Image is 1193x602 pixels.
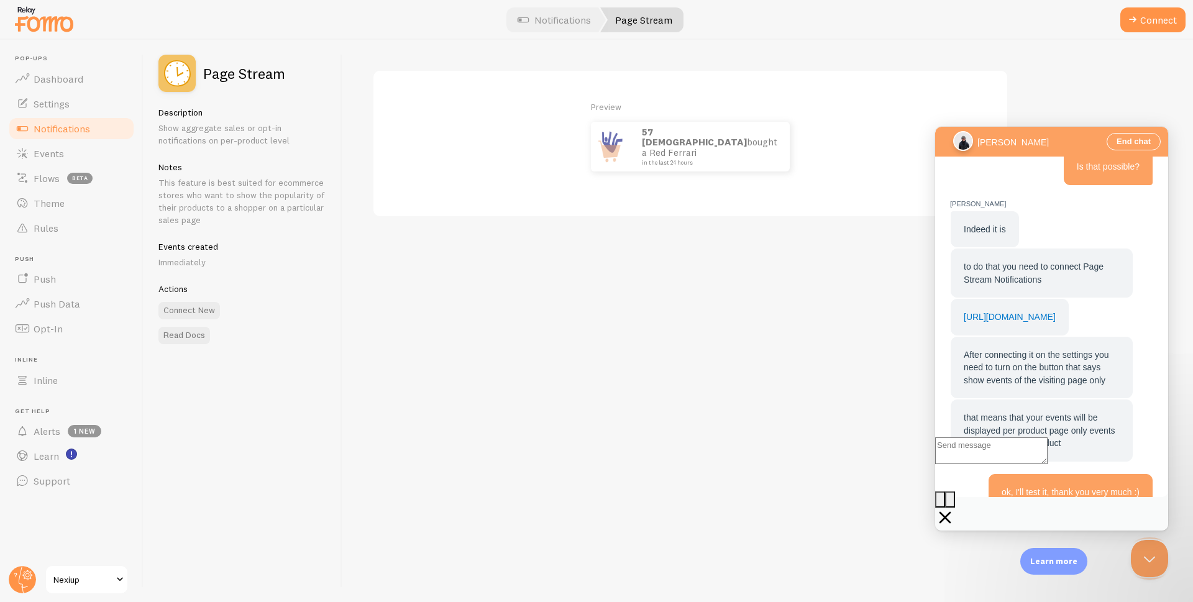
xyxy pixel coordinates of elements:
[45,565,129,595] a: Nexiup
[642,127,777,166] p: bought a Red Ferrari
[34,273,56,285] span: Push
[67,173,93,184] span: beta
[158,256,327,268] p: Immediately
[203,66,285,81] h2: Page Stream
[158,55,196,92] img: fomo_icons_page_stream.svg
[34,450,59,462] span: Learn
[642,160,774,166] small: in the last 24 hours
[29,135,168,158] span: to do that you need to connect Page Stream Notifications
[29,98,71,107] span: Indeed it is
[7,91,135,116] a: Settings
[34,322,63,335] span: Opt-In
[7,419,135,444] a: Alerts 1 new
[7,368,135,393] a: Inline
[7,316,135,341] a: Opt-In
[34,172,60,185] span: Flows
[1131,540,1168,577] iframe: Help Scout Beacon - Close
[13,3,75,35] img: fomo-relay-logo-orange.svg
[7,116,135,141] a: Notifications
[34,122,90,135] span: Notifications
[158,122,327,147] p: Show aggregate sales or opt-in notifications on per-product level
[34,425,60,437] span: Alerts
[158,283,327,294] h5: Actions
[935,127,1168,531] iframe: Help Scout Beacon - Live Chat, Contact Form, and Knowledge Base
[158,176,327,226] p: This feature is best suited for ecommerce stores who want to show the popularity of their product...
[15,71,218,335] div: Chat message
[53,572,112,587] span: Nexiup
[7,216,135,240] a: Rules
[66,449,77,460] svg: <p>Watch New Feature Tutorials!</p>
[29,286,180,321] span: that means that your events will be displayed per product page only events from that specific pro...
[15,255,135,263] span: Push
[15,356,135,364] span: Inline
[7,191,135,216] a: Theme
[34,298,80,310] span: Push Data
[15,408,135,416] span: Get Help
[642,126,747,148] strong: 57 [DEMOGRAPHIC_DATA]
[34,147,64,160] span: Events
[7,468,135,493] a: Support
[29,223,173,258] span: After connecting it on the settings you need to turn on the button that says show events of the v...
[7,267,135,291] a: Push
[158,162,327,173] h5: Notes
[7,66,135,91] a: Dashboard
[15,55,135,63] span: Pop-ups
[1030,555,1077,567] p: Learn more
[29,185,121,195] a: [URL][DOMAIN_NAME]
[158,107,327,118] h5: Description
[7,166,135,191] a: Flows beta
[34,98,70,110] span: Settings
[15,71,218,83] span: [PERSON_NAME]
[591,122,629,171] img: purchase.jpg
[34,197,65,209] span: Theme
[34,374,58,386] span: Inline
[34,475,70,487] span: Support
[10,365,20,381] button: Emoji Picker
[142,35,204,45] span: Is that possible?
[158,241,327,252] h5: Events created
[7,291,135,316] a: Push Data
[34,73,83,85] span: Dashboard
[34,222,58,234] span: Rules
[591,101,790,113] p: Preview
[158,327,210,344] a: Read Docs
[158,302,220,319] button: Connect New
[7,444,135,468] a: Learn
[1020,548,1087,575] div: Learn more
[68,425,101,437] span: 1 new
[7,141,135,166] a: Events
